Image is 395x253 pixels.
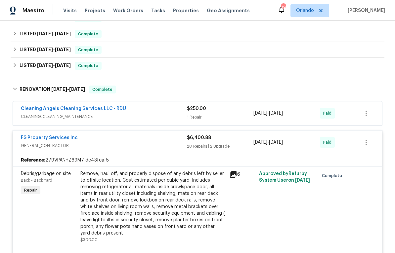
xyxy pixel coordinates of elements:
span: - [37,63,71,68]
span: [DATE] [269,140,283,145]
div: 39 [281,4,285,11]
span: [DATE] [55,63,71,68]
h6: LISTED [20,46,71,54]
span: [DATE] [55,31,71,36]
span: Complete [75,47,101,53]
span: [DATE] [69,87,85,91]
div: 6 [229,170,255,178]
div: 1 Repair [187,114,253,121]
span: Tasks [151,8,165,13]
span: Complete [75,62,101,69]
h6: LISTED [20,62,71,70]
span: CLEANING, CLEANING_MAINTENANCE [21,113,187,120]
span: Approved by Refurby System User on [259,171,310,183]
span: Complete [75,31,101,37]
a: FS Property Services Inc [21,135,78,140]
span: - [37,31,71,36]
span: Orlando [296,7,314,14]
h6: RENOVATION [20,86,85,93]
span: [DATE] [253,140,267,145]
span: [DATE] [55,47,71,52]
span: [DATE] [37,31,53,36]
span: Back - Back Yard [21,178,52,182]
span: GENERAL_CONTRACTOR [21,142,187,149]
span: Geo Assignments [207,7,250,14]
span: - [253,110,283,117]
span: Repair [22,187,40,194]
span: Paid [323,110,334,117]
span: Visits [63,7,77,14]
span: Projects [85,7,105,14]
span: [PERSON_NAME] [345,7,385,14]
span: - [51,87,85,91]
div: 279VPANHZ69M7-de43fcaf5 [13,154,382,166]
span: - [37,47,71,52]
div: LISTED [DATE]-[DATE]Complete [11,26,384,42]
span: Complete [90,86,115,93]
div: LISTED [DATE]-[DATE]Complete [11,42,384,58]
span: [DATE] [51,87,67,91]
span: [DATE] [37,47,53,52]
span: $250.00 [187,106,206,111]
span: [DATE] [253,111,267,116]
div: LISTED [DATE]-[DATE]Complete [11,58,384,74]
span: Properties [173,7,199,14]
a: Cleaning Angels Cleaning Services LLC - RDU [21,106,126,111]
span: [DATE] [269,111,283,116]
span: Complete [322,172,345,179]
span: - [253,139,283,146]
span: Work Orders [113,7,143,14]
h6: LISTED [20,30,71,38]
div: RENOVATION [DATE]-[DATE]Complete [11,79,384,100]
span: $300.00 [80,238,98,242]
b: Reference: [21,157,45,163]
span: Paid [323,139,334,146]
div: Remove, haul off, and properly dispose of any debris left by seller to offsite location. Cost est... [80,170,225,236]
span: Debris/garbage on site [21,171,71,176]
span: [DATE] [295,178,310,183]
span: $6,400.88 [187,135,211,140]
div: 20 Repairs | 2 Upgrade [187,143,253,150]
span: [DATE] [37,63,53,68]
span: Maestro [22,7,44,14]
